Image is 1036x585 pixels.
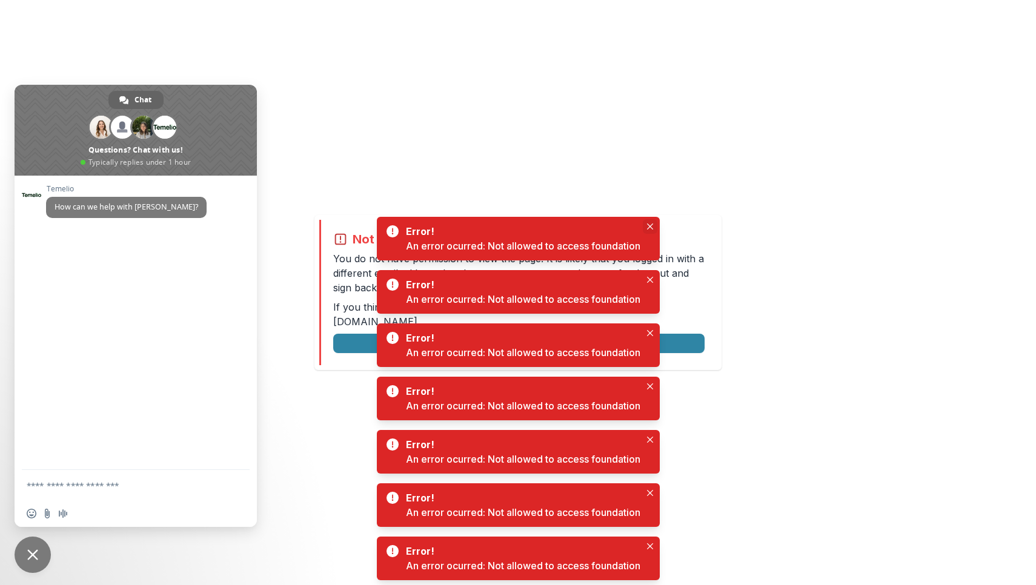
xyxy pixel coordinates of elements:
div: Error! [406,544,636,558]
span: Temelio [46,185,207,193]
button: Close [643,379,657,394]
textarea: Compose your message... [27,480,218,491]
button: Close [643,219,657,234]
div: An error ocurred: Not allowed to access foundation [406,345,640,360]
button: Close [643,432,657,447]
div: An error ocurred: Not allowed to access foundation [406,558,640,573]
div: Error! [406,224,636,239]
span: Insert an emoji [27,509,36,518]
div: Error! [406,491,636,505]
div: Close chat [15,537,51,573]
div: Error! [406,277,636,292]
p: You do not have permission to view the page. It is likely that you logged in with a different ema... [333,251,705,295]
div: Error! [406,384,636,398]
div: An error ocurred: Not allowed to access foundation [406,505,640,520]
button: Close [643,539,657,554]
div: Error! [406,331,636,345]
div: An error ocurred: Not allowed to access foundation [406,292,640,306]
button: Close [643,326,657,340]
div: Error! [406,437,636,452]
span: How can we help with [PERSON_NAME]? [55,202,198,212]
button: Logout [333,334,705,353]
p: If you think this is an error, please contact us at . [333,300,705,329]
button: Close [643,273,657,287]
div: An error ocurred: Not allowed to access foundation [406,398,640,413]
div: An error ocurred: Not allowed to access foundation [406,239,640,253]
h2: Not allowed to view page [353,232,504,246]
span: Audio message [58,509,68,518]
div: Chat [108,91,164,109]
div: An error ocurred: Not allowed to access foundation [406,452,640,466]
span: Send a file [42,509,52,518]
span: Chat [134,91,151,109]
button: Close [643,486,657,500]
